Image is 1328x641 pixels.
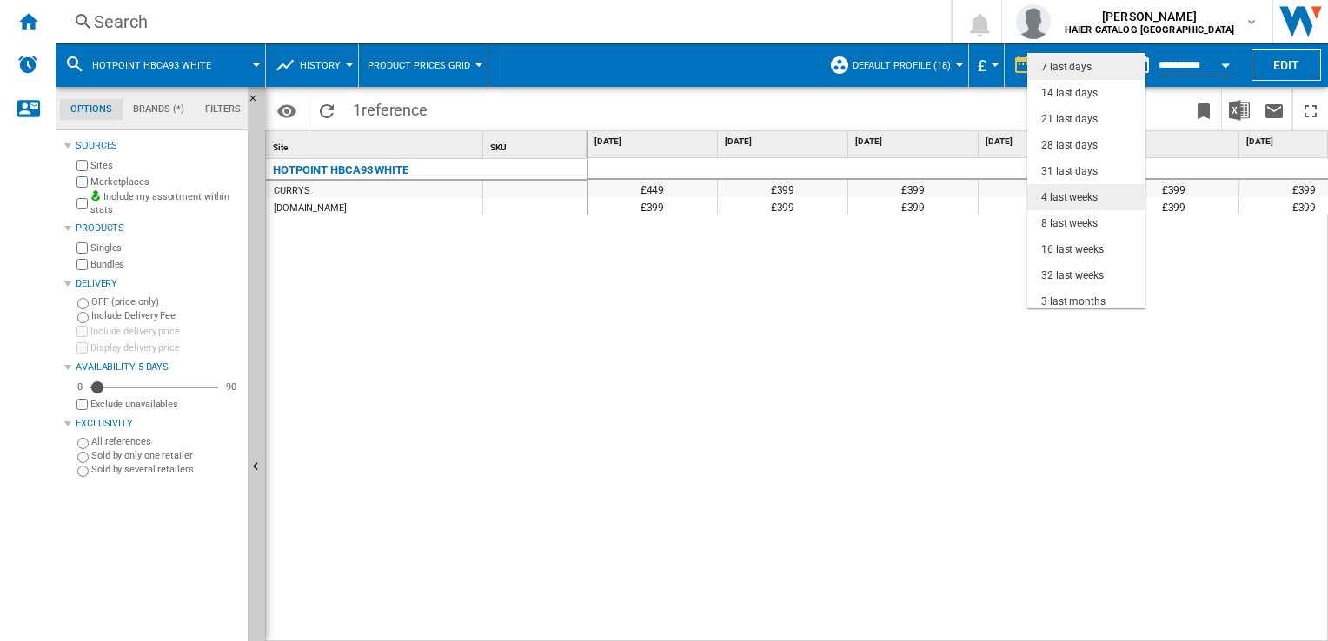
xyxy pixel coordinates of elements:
[1041,112,1098,127] div: 21 last days
[1041,294,1106,309] div: 3 last months
[1041,216,1098,231] div: 8 last weeks
[1041,190,1098,205] div: 4 last weeks
[1041,138,1098,153] div: 28 last days
[1041,242,1104,257] div: 16 last weeks
[1041,86,1098,101] div: 14 last days
[1041,268,1104,283] div: 32 last weeks
[1041,60,1092,75] div: 7 last days
[1041,164,1098,179] div: 31 last days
